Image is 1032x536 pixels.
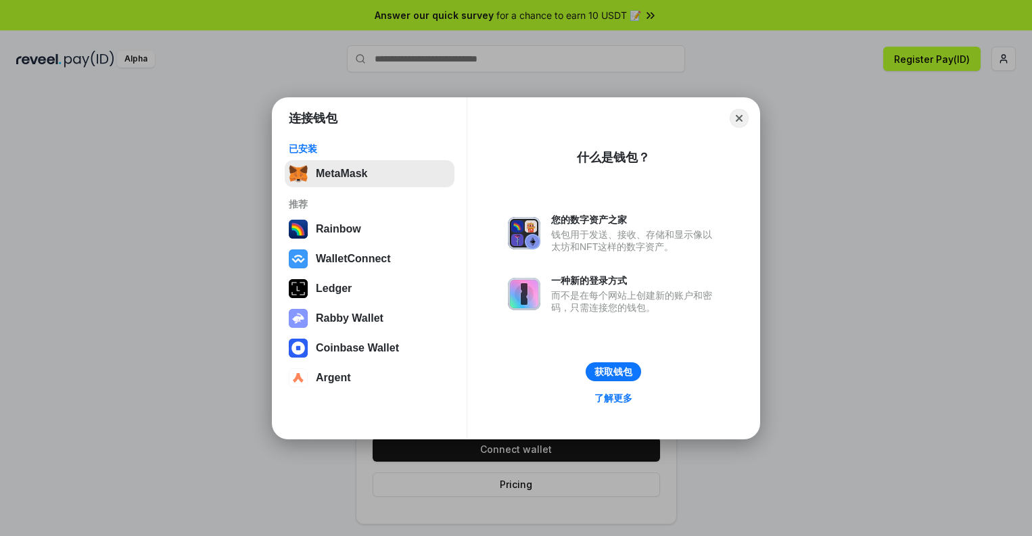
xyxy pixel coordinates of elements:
div: 已安装 [289,143,450,155]
div: 了解更多 [594,392,632,404]
button: Coinbase Wallet [285,335,454,362]
img: svg+xml,%3Csvg%20xmlns%3D%22http%3A%2F%2Fwww.w3.org%2F2000%2Fsvg%22%20fill%3D%22none%22%20viewBox... [289,309,308,328]
div: 一种新的登录方式 [551,274,719,287]
div: MetaMask [316,168,367,180]
div: 获取钱包 [594,366,632,378]
div: 而不是在每个网站上创建新的账户和密码，只需连接您的钱包。 [551,289,719,314]
button: Close [730,109,749,128]
div: Coinbase Wallet [316,342,399,354]
button: MetaMask [285,160,454,187]
div: 钱包用于发送、接收、存储和显示像以太坊和NFT这样的数字资产。 [551,228,719,253]
button: Rabby Wallet [285,305,454,332]
img: svg+xml,%3Csvg%20width%3D%2228%22%20height%3D%2228%22%20viewBox%3D%220%200%2028%2028%22%20fill%3D... [289,249,308,268]
button: Ledger [285,275,454,302]
img: svg+xml,%3Csvg%20width%3D%2228%22%20height%3D%2228%22%20viewBox%3D%220%200%2028%2028%22%20fill%3D... [289,339,308,358]
img: svg+xml,%3Csvg%20xmlns%3D%22http%3A%2F%2Fwww.w3.org%2F2000%2Fsvg%22%20fill%3D%22none%22%20viewBox... [508,278,540,310]
h1: 连接钱包 [289,110,337,126]
img: svg+xml,%3Csvg%20xmlns%3D%22http%3A%2F%2Fwww.w3.org%2F2000%2Fsvg%22%20width%3D%2228%22%20height%3... [289,279,308,298]
div: Rainbow [316,223,361,235]
div: 推荐 [289,198,450,210]
div: 您的数字资产之家 [551,214,719,226]
div: WalletConnect [316,253,391,265]
img: svg+xml,%3Csvg%20width%3D%2228%22%20height%3D%2228%22%20viewBox%3D%220%200%2028%2028%22%20fill%3D... [289,368,308,387]
img: svg+xml,%3Csvg%20xmlns%3D%22http%3A%2F%2Fwww.w3.org%2F2000%2Fsvg%22%20fill%3D%22none%22%20viewBox... [508,217,540,249]
button: Argent [285,364,454,391]
div: 什么是钱包？ [577,149,650,166]
img: svg+xml,%3Csvg%20width%3D%22120%22%20height%3D%22120%22%20viewBox%3D%220%200%20120%20120%22%20fil... [289,220,308,239]
div: Ledger [316,283,352,295]
div: Argent [316,372,351,384]
div: Rabby Wallet [316,312,383,324]
button: 获取钱包 [586,362,641,381]
a: 了解更多 [586,389,640,407]
button: WalletConnect [285,245,454,272]
img: svg+xml,%3Csvg%20fill%3D%22none%22%20height%3D%2233%22%20viewBox%3D%220%200%2035%2033%22%20width%... [289,164,308,183]
button: Rainbow [285,216,454,243]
